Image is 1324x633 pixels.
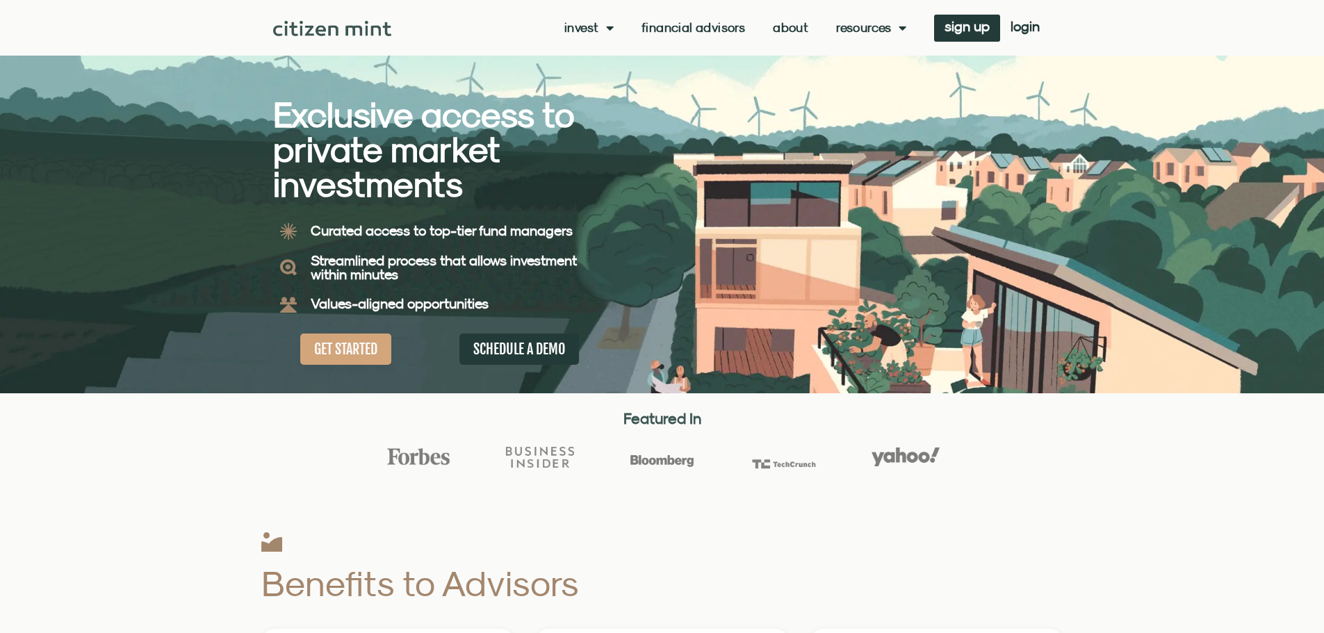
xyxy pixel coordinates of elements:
[261,566,786,601] h2: Benefits to Advisors
[473,340,565,358] span: SCHEDULE A DEMO
[314,340,377,358] span: GET STARTED
[273,97,614,202] h2: Exclusive access to private market investments
[564,21,906,35] nav: Menu
[564,21,614,35] a: Invest
[311,295,489,311] b: Values-aligned opportunities
[1011,22,1040,31] span: login
[1000,15,1050,42] a: login
[459,334,579,365] a: SCHEDULE A DEMO
[641,21,745,35] a: Financial Advisors
[836,21,906,35] a: Resources
[945,22,990,31] span: sign up
[623,409,701,427] strong: Featured In
[773,21,808,35] a: About
[311,222,573,238] b: Curated access to top-tier fund managers
[934,15,1000,42] a: sign up
[311,252,577,282] b: Streamlined process that allows investment within minutes
[300,334,391,365] a: GET STARTED
[273,21,392,36] img: Citizen Mint
[384,447,452,466] img: Forbes Logo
